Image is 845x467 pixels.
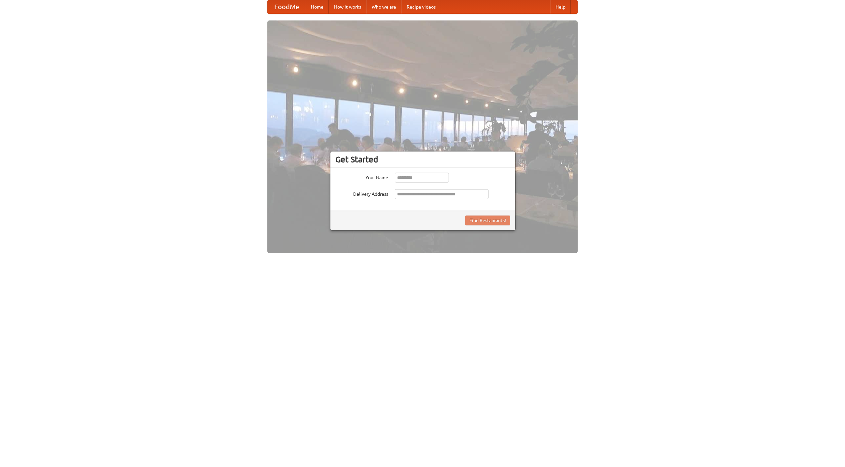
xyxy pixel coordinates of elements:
a: Help [550,0,571,14]
a: FoodMe [268,0,306,14]
a: Who we are [366,0,401,14]
a: Home [306,0,329,14]
button: Find Restaurants! [465,216,510,225]
a: Recipe videos [401,0,441,14]
label: Your Name [335,173,388,181]
h3: Get Started [335,154,510,164]
a: How it works [329,0,366,14]
label: Delivery Address [335,189,388,197]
